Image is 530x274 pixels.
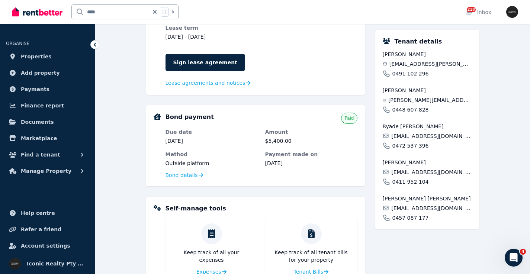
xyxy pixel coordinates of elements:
[392,106,429,113] span: 0448 607 828
[166,159,258,167] dd: Outside platform
[388,96,472,104] span: [PERSON_NAME][EMAIL_ADDRESS][PERSON_NAME][DOMAIN_NAME]
[21,134,57,143] span: Marketplace
[6,238,89,253] a: Account settings
[383,51,472,58] span: [PERSON_NAME]
[383,123,472,130] span: Ryade [PERSON_NAME]
[465,9,491,16] div: Inbox
[265,159,357,167] dd: [DATE]
[520,249,526,255] span: 4
[391,204,472,212] span: [EMAIL_ADDRESS][DOMAIN_NAME]
[391,132,472,140] span: [EMAIL_ADDRESS][DOMAIN_NAME]
[392,214,429,222] span: 0457 087 177
[21,167,71,175] span: Manage Property
[21,241,70,250] span: Account settings
[271,249,351,264] p: Keep track of all tenant bills for your property
[389,60,472,68] span: [EMAIL_ADDRESS][PERSON_NAME][DOMAIN_NAME]
[505,249,523,267] iframe: Intercom live chat
[166,79,245,87] span: Lease agreements and notices
[6,65,89,80] a: Add property
[6,222,89,237] a: Refer a friend
[392,142,429,149] span: 0472 537 396
[166,137,258,145] dd: [DATE]
[21,85,49,94] span: Payments
[6,147,89,162] button: Find a tenant
[172,9,174,15] span: k
[166,204,226,213] h5: Self-manage tools
[265,151,357,158] dt: Payment made on
[6,131,89,146] a: Marketplace
[6,206,89,220] a: Help centre
[467,7,476,12] span: 218
[166,151,258,158] dt: Method
[166,54,245,71] a: Sign lease agreement
[166,128,258,136] dt: Due date
[171,249,252,264] p: Keep track of all your expenses
[21,52,52,61] span: Properties
[166,24,258,32] dt: Lease term
[21,68,60,77] span: Add property
[27,259,86,268] span: Iconic Realty Pty Ltd
[395,37,442,46] h5: Tenant details
[383,195,472,202] span: [PERSON_NAME] [PERSON_NAME]
[6,41,29,46] span: ORGANISE
[21,225,61,234] span: Refer a friend
[6,49,89,64] a: Properties
[166,113,214,122] h5: Bond payment
[383,87,472,94] span: [PERSON_NAME]
[166,33,258,41] dd: [DATE] - [DATE]
[21,117,54,126] span: Documents
[392,178,429,186] span: 0411 952 104
[154,113,161,120] img: Bond Details
[6,98,89,113] a: Finance report
[21,101,64,110] span: Finance report
[506,6,518,18] img: Iconic Realty Pty Ltd
[166,171,198,179] span: Bond details
[383,159,472,166] span: [PERSON_NAME]
[166,79,251,87] a: Lease agreements and notices
[9,258,21,270] img: Iconic Realty Pty Ltd
[166,171,203,179] a: Bond details
[21,209,55,217] span: Help centre
[344,115,354,121] span: Paid
[21,150,60,159] span: Find a tenant
[6,82,89,97] a: Payments
[265,137,357,145] dd: $5,400.00
[6,164,89,178] button: Manage Property
[265,128,357,136] dt: Amount
[6,115,89,129] a: Documents
[12,6,62,17] img: RentBetter
[391,168,472,176] span: [EMAIL_ADDRESS][DOMAIN_NAME]
[392,70,429,77] span: 0491 102 296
